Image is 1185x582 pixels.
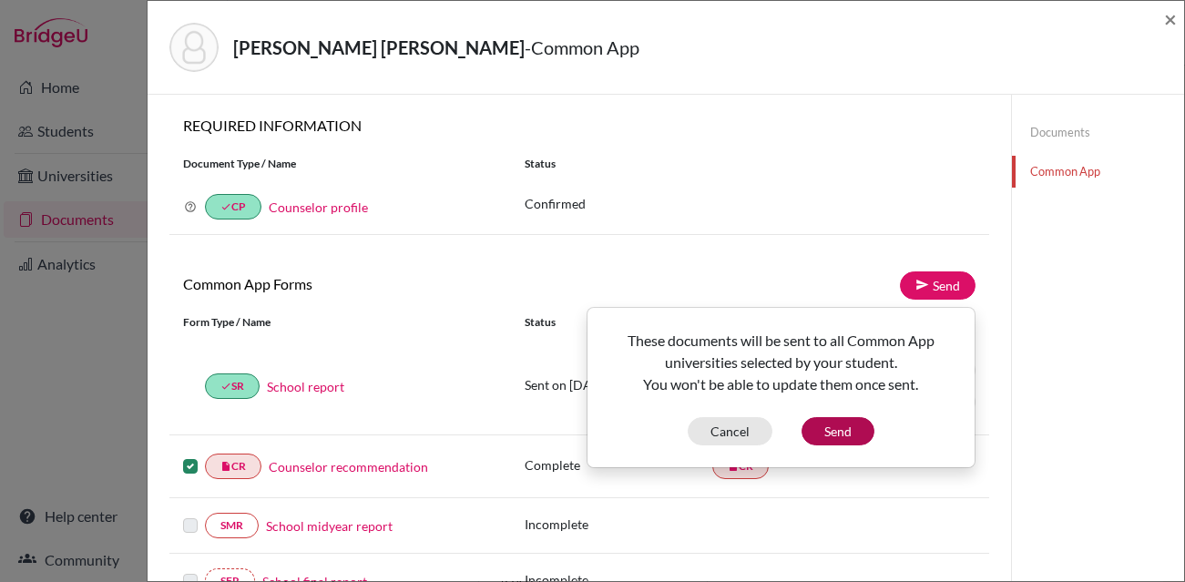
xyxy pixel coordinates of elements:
a: Counselor recommendation [269,457,428,476]
div: Document Type / Name [169,156,511,172]
a: doneSR [205,373,260,399]
a: Common App [1012,156,1184,188]
p: These documents will be sent to all Common App universities selected by your student. You won't b... [602,330,960,395]
div: Send [587,307,976,468]
div: Form Type / Name [169,314,511,331]
a: Documents [1012,117,1184,148]
i: insert_drive_file [220,461,231,472]
p: Sent on [DATE] [525,375,712,394]
p: Incomplete [525,515,712,534]
button: Close [1164,8,1177,30]
h6: REQUIRED INFORMATION [169,117,989,134]
a: Send [900,271,976,300]
div: Status [511,156,989,172]
p: Complete [525,455,712,475]
a: insert_drive_fileCR [205,454,261,479]
h6: Common App Forms [169,275,579,292]
a: School midyear report [266,516,393,536]
a: SMR [205,513,259,538]
a: doneCP [205,194,261,220]
i: done [220,381,231,392]
button: Send [802,417,874,445]
div: Status [525,314,712,331]
span: - Common App [525,36,639,58]
a: School report [267,377,344,396]
p: Confirmed [525,194,976,213]
i: done [220,201,231,212]
button: Cancel [688,417,772,445]
span: × [1164,5,1177,32]
a: Counselor profile [269,199,368,215]
strong: [PERSON_NAME] [PERSON_NAME] [233,36,525,58]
